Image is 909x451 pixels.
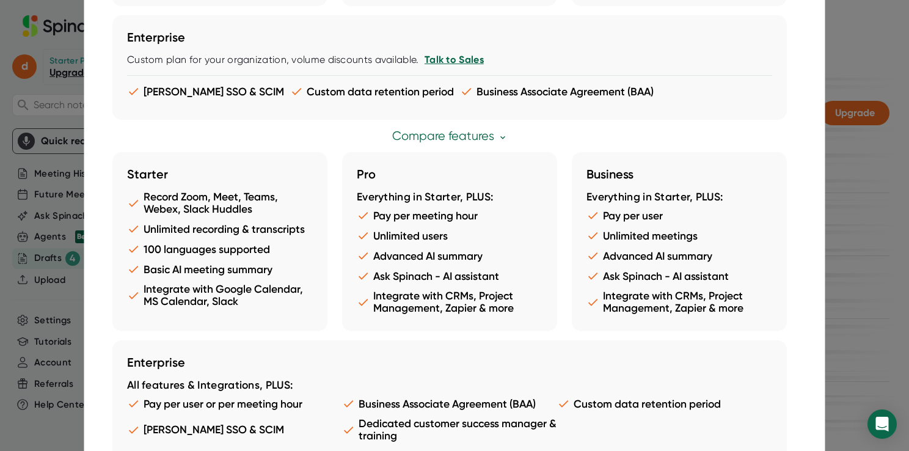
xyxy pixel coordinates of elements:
h3: Enterprise [127,355,772,370]
h3: Pro [357,167,542,182]
div: Open Intercom Messenger [867,409,897,439]
li: Integrate with CRMs, Project Management, Zapier & more [357,290,542,314]
li: [PERSON_NAME] SSO & SCIM [127,417,342,442]
li: 100 languages supported [127,243,313,255]
li: Basic AI meeting summary [127,263,313,276]
li: Ask Spinach - AI assistant [357,269,542,282]
div: Custom plan for your organization, volume discounts available. [127,54,772,66]
div: Everything in Starter, PLUS: [357,191,542,204]
li: Dedicated customer success manager & training [342,417,557,442]
li: Custom data retention period [557,397,772,410]
h3: Business [586,167,772,182]
li: Business Associate Agreement (BAA) [460,85,654,98]
h3: Starter [127,167,313,182]
li: Unlimited meetings [586,229,772,242]
a: Compare features [392,129,507,143]
li: Unlimited users [357,229,542,242]
li: Ask Spinach - AI assistant [586,269,772,282]
li: Custom data retention period [290,85,454,98]
li: Integrate with Google Calendar, MS Calendar, Slack [127,283,313,307]
li: Integrate with CRMs, Project Management, Zapier & more [586,290,772,314]
li: Pay per user [586,209,772,222]
a: Talk to Sales [424,54,483,65]
li: [PERSON_NAME] SSO & SCIM [127,85,284,98]
li: Business Associate Agreement (BAA) [342,397,557,410]
li: Pay per user or per meeting hour [127,397,342,410]
li: Pay per meeting hour [357,209,542,222]
div: All features & Integrations, PLUS: [127,379,772,392]
div: Everything in Starter, PLUS: [586,191,772,204]
li: Record Zoom, Meet, Teams, Webex, Slack Huddles [127,191,313,215]
li: Advanced AI summary [357,249,542,262]
li: Unlimited recording & transcripts [127,222,313,235]
h3: Enterprise [127,30,772,45]
li: Advanced AI summary [586,249,772,262]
